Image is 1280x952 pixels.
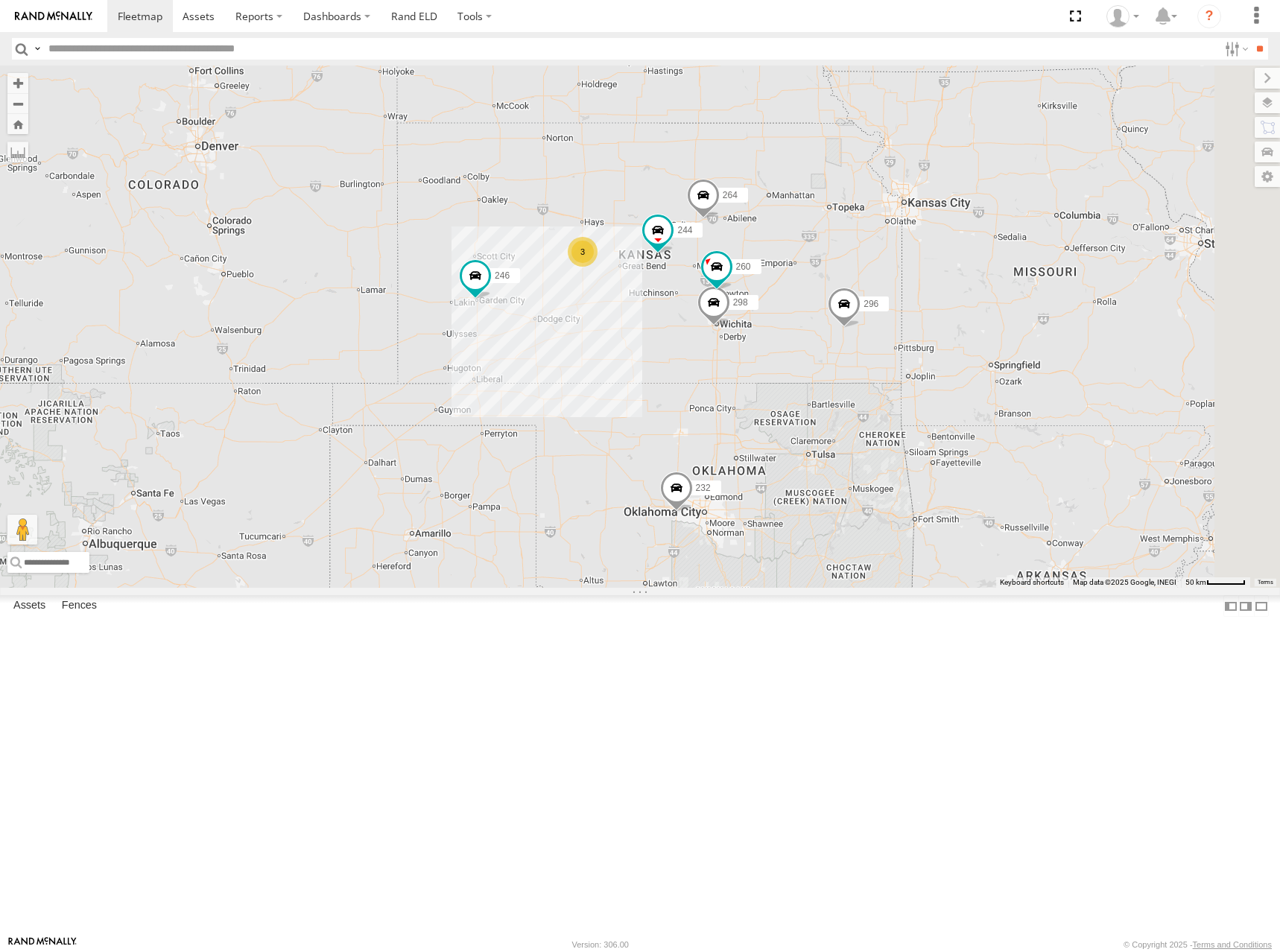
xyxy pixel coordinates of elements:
[1101,5,1144,28] div: Shane Miller
[1197,4,1221,28] i: ?
[7,73,28,93] button: Zoom in
[7,515,37,545] button: Drag Pegman onto the map to open Street View
[495,270,510,280] span: 246
[1124,940,1272,949] div: © Copyright 2025 -
[1181,577,1250,588] button: Map Scale: 50 km per 49 pixels
[7,142,28,162] label: Measure
[568,237,598,267] div: 3
[1000,577,1064,588] button: Keyboard shortcuts
[7,114,28,134] button: Zoom Home
[1238,595,1253,617] label: Dock Summary Table to the Right
[15,11,92,22] img: rand-logo.svg
[1255,166,1280,187] label: Map Settings
[733,296,748,307] span: 298
[736,261,751,271] span: 260
[723,190,738,200] span: 264
[1073,578,1176,586] span: Map data ©2025 Google, INEGI
[1223,595,1238,617] label: Dock Summary Table to the Left
[54,596,104,617] label: Fences
[1219,38,1251,60] label: Search Filter Options
[6,596,53,617] label: Assets
[31,38,43,60] label: Search Query
[1254,595,1269,617] label: Hide Summary Table
[677,224,692,235] span: 244
[7,93,28,114] button: Zoom out
[8,937,77,952] a: Visit our Website
[1258,579,1273,585] a: Terms
[572,940,629,949] div: Version: 306.00
[696,483,711,493] span: 232
[864,299,878,309] span: 296
[1185,578,1206,586] span: 50 km
[1193,940,1272,949] a: Terms and Conditions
